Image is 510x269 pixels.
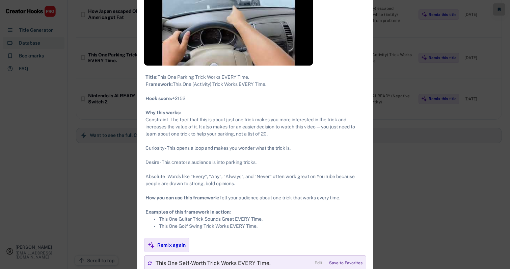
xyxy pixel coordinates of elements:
img: MagicMajor%20%28Purple%29.svg [148,242,155,249]
div: This One Self-Worth Trick Works EVERY Time. [156,261,311,266]
strong: : [171,96,172,101]
div: Edit [315,261,322,266]
strong: Examples of this framework in action: [145,209,231,215]
li: This One Guitar Trick Sounds Great EVERY Time. [159,216,365,223]
strong: Why this works: [145,110,181,115]
strong: Title: [145,74,158,80]
div: Remix again [157,242,186,248]
strong: Hook score [145,96,171,101]
div: This One Parking Trick Works EVERY Time. This One (Activity) Trick Works EVERY Time. ​ +2152 Cons... [145,74,365,230]
strong: Framework: [145,81,173,87]
div: Save to Favorites [329,261,363,266]
strong: How you can use this framework: [145,195,219,200]
li: This One Golf Swing Trick Works EVERY Time. [159,223,365,230]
